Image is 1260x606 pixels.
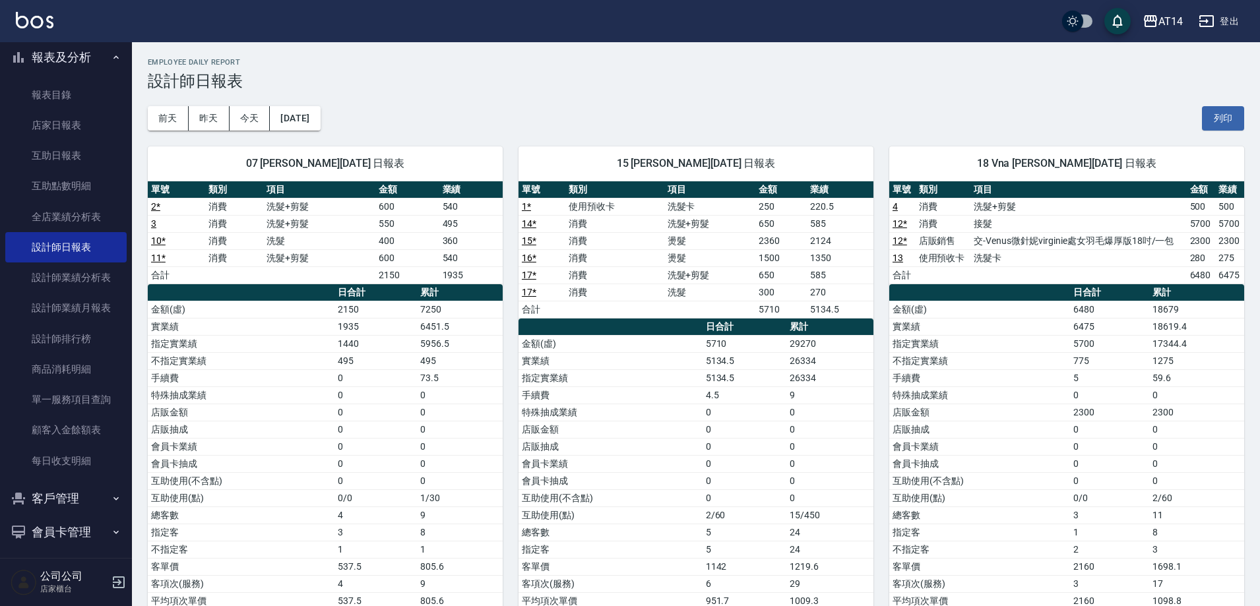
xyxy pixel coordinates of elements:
div: AT14 [1158,13,1183,30]
td: 金額(虛) [148,301,334,318]
td: 互助使用(不含點) [148,472,334,489]
td: 手續費 [148,369,334,386]
th: 項目 [970,181,1187,198]
p: 店家櫃台 [40,583,108,595]
th: 業績 [1215,181,1244,198]
th: 累計 [1149,284,1244,301]
img: Logo [16,12,53,28]
td: 1350 [807,249,873,266]
td: 17344.4 [1149,335,1244,352]
th: 日合計 [334,284,417,301]
td: 275 [1215,249,1244,266]
td: 775 [1070,352,1150,369]
th: 累計 [786,318,873,336]
td: 0 [417,455,503,472]
button: 列印 [1202,106,1244,131]
td: 2 [1070,541,1150,558]
td: 600 [375,198,439,215]
a: 全店業績分析表 [5,202,127,232]
th: 金額 [1187,181,1216,198]
button: 會員卡管理 [5,515,127,549]
td: 0 [417,404,503,421]
td: 1219.6 [786,558,873,575]
th: 日合計 [1070,284,1150,301]
td: 2/60 [703,506,786,524]
td: 0 [334,455,417,472]
td: 0 [703,438,786,455]
td: 0 [1149,455,1244,472]
td: 交-Venus微針妮virginie處女羽毛爆厚版18吋/一包 [970,232,1187,249]
td: 客項次(服務) [148,575,334,592]
td: 585 [807,266,873,284]
a: 13 [893,253,903,263]
td: 店販抽成 [519,438,703,455]
td: 250 [755,198,807,215]
td: 2300 [1070,404,1150,421]
td: 消費 [205,215,263,232]
a: 互助日報表 [5,140,127,171]
img: Person [11,569,37,595]
td: 總客數 [889,506,1070,524]
td: 0 [786,438,873,455]
td: 1935 [334,318,417,335]
table: a dense table [519,181,873,318]
td: 手續費 [889,369,1070,386]
a: 4 [893,201,898,212]
td: 實業績 [889,318,1070,335]
td: 洗髮 [263,232,375,249]
td: 客單價 [519,558,703,575]
td: 0 [334,369,417,386]
td: 特殊抽成業績 [148,386,334,404]
td: 2160 [1070,558,1150,575]
th: 類別 [916,181,970,198]
th: 金額 [375,181,439,198]
td: 5 [1070,369,1150,386]
td: 0 [1149,386,1244,404]
td: 6480 [1187,266,1216,284]
td: 6475 [1070,318,1150,335]
td: 合計 [889,266,916,284]
td: 5700 [1187,215,1216,232]
td: 5134.5 [807,301,873,318]
td: 0 [786,489,873,506]
td: 220.5 [807,198,873,215]
td: 8 [417,524,503,541]
td: 不指定實業績 [148,352,334,369]
td: 1/30 [417,489,503,506]
td: 特殊抽成業績 [889,386,1070,404]
td: 客單價 [148,558,334,575]
td: 0 [703,404,786,421]
button: 報表及分析 [5,40,127,75]
td: 29 [786,575,873,592]
a: 設計師排行榜 [5,324,127,354]
th: 類別 [565,181,664,198]
td: 5956.5 [417,335,503,352]
td: 消費 [565,232,664,249]
h5: 公司公司 [40,570,108,583]
td: 洗髮+剪髮 [263,215,375,232]
td: 0 [786,472,873,489]
td: 1500 [755,249,807,266]
td: 0 [1149,421,1244,438]
td: 0 [417,386,503,404]
td: 指定實業績 [148,335,334,352]
th: 單號 [889,181,916,198]
th: 日合計 [703,318,786,336]
td: 26334 [786,352,873,369]
td: 550 [375,215,439,232]
td: 0 [334,404,417,421]
td: 9 [417,575,503,592]
td: 17 [1149,575,1244,592]
td: 店販抽成 [889,421,1070,438]
td: 537.5 [334,558,417,575]
td: 燙髮 [664,232,755,249]
td: 600 [375,249,439,266]
td: 5 [703,524,786,541]
td: 客項次(服務) [519,575,703,592]
td: 9 [417,506,503,524]
td: 洗髮+剪髮 [970,198,1187,215]
td: 9 [786,386,873,404]
td: 指定客 [519,541,703,558]
td: 1440 [334,335,417,352]
a: 互助點數明細 [5,171,127,201]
